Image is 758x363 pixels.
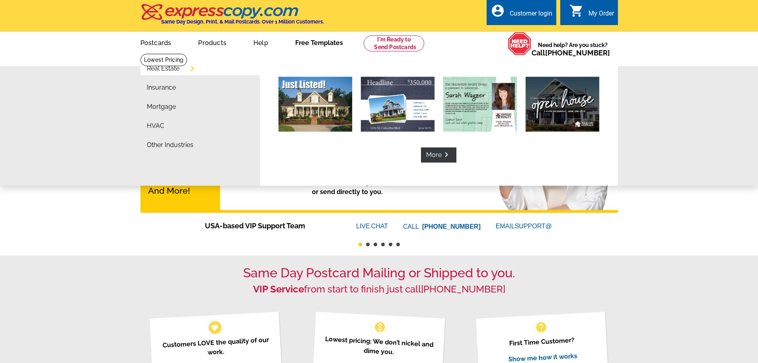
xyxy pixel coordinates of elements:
[147,104,176,110] a: Mortgage
[381,243,385,246] button: 4 of 6
[389,243,392,246] button: 5 of 6
[140,284,618,295] h2: from start to finish just call
[205,220,332,231] span: USA-based VIP Support Team
[422,223,481,230] a: [PHONE_NUMBER]
[486,334,598,350] p: First Time Customer?
[147,84,176,91] a: Insurance
[508,352,577,363] a: Show me how it works
[421,147,456,163] a: Morekeyboard_arrow_right
[356,223,388,230] a: LIVECHAT
[421,283,505,295] a: [PHONE_NUMBER]
[185,33,239,51] a: Products
[525,77,599,131] img: Open house
[569,9,614,19] a: shopping_cart My Order
[323,334,435,359] p: Lowest pricing: We don’t nickel and dime you.
[443,77,516,131] img: Market report
[532,49,610,57] span: Call
[278,77,352,131] img: Just listed
[248,178,447,197] p: Postcards mailed to your list or send directly to you.
[356,222,371,231] font: LIVE
[140,265,618,281] h1: Same Day Postcard Mailing or Shipped to you.
[160,335,272,360] p: Customers LOVE the quality of our work.
[396,243,400,246] button: 6 of 6
[360,77,434,131] img: Just sold
[253,283,304,295] strong: VIP Service
[147,123,164,129] a: HVAC
[210,324,219,332] span: favorite
[283,33,356,51] a: Free Templates
[545,49,610,57] a: [PHONE_NUMBER]
[532,41,614,57] span: Need help? Are you stuck?
[128,33,184,51] a: Postcards
[374,321,386,334] span: monetization_on
[491,4,505,18] i: account_circle
[161,19,324,25] h4: Same Day Design, Print, & Mail Postcards. Over 1 Million Customers.
[147,65,179,72] a: Real Estate
[588,10,614,21] div: My Order
[359,243,362,246] button: 1 of 6
[241,33,281,51] a: Help
[496,223,553,230] a: EMAILSUPPORT@
[147,142,193,148] a: Other Industries
[535,321,548,334] span: help
[374,243,377,246] button: 3 of 6
[366,243,370,246] button: 2 of 6
[569,4,584,18] i: shopping_cart
[508,32,532,55] img: help
[491,9,552,19] a: account_circle Customer login
[510,10,552,21] div: Customer login
[403,222,420,232] font: CALL
[515,222,553,231] font: SUPPORT@
[140,10,324,25] a: Same Day Design, Print, & Mail Postcards. Over 1 Million Customers.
